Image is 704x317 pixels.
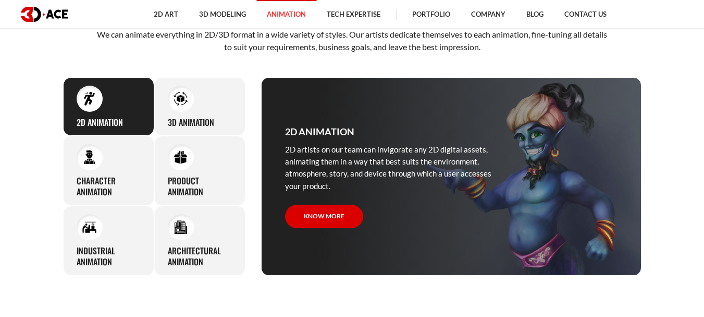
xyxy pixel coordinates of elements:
p: 2D artists on our team can invigorate any 2D digital assets, animating them in a way that best su... [285,144,499,193]
img: Character animation [82,150,96,165]
h3: Industrial animation [77,245,141,267]
a: Know more [285,205,363,228]
h3: Architectural animation [168,245,232,267]
h3: Character animation [77,175,141,197]
img: Architectural animation [174,220,188,234]
h3: 2D Animation [285,124,354,139]
img: 2D Animation [82,91,96,105]
h3: 2D Animation [77,117,123,128]
h3: 3D Animation [168,117,214,128]
img: 3D Animation [174,91,188,105]
img: logo dark [21,7,68,22]
h3: Product animation [168,175,232,197]
p: We can animate everything in 2D/3D format in a wide variety of styles. Our artists dedicate thems... [95,28,609,54]
img: Industrial animation [82,220,96,234]
img: Product animation [174,150,188,165]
